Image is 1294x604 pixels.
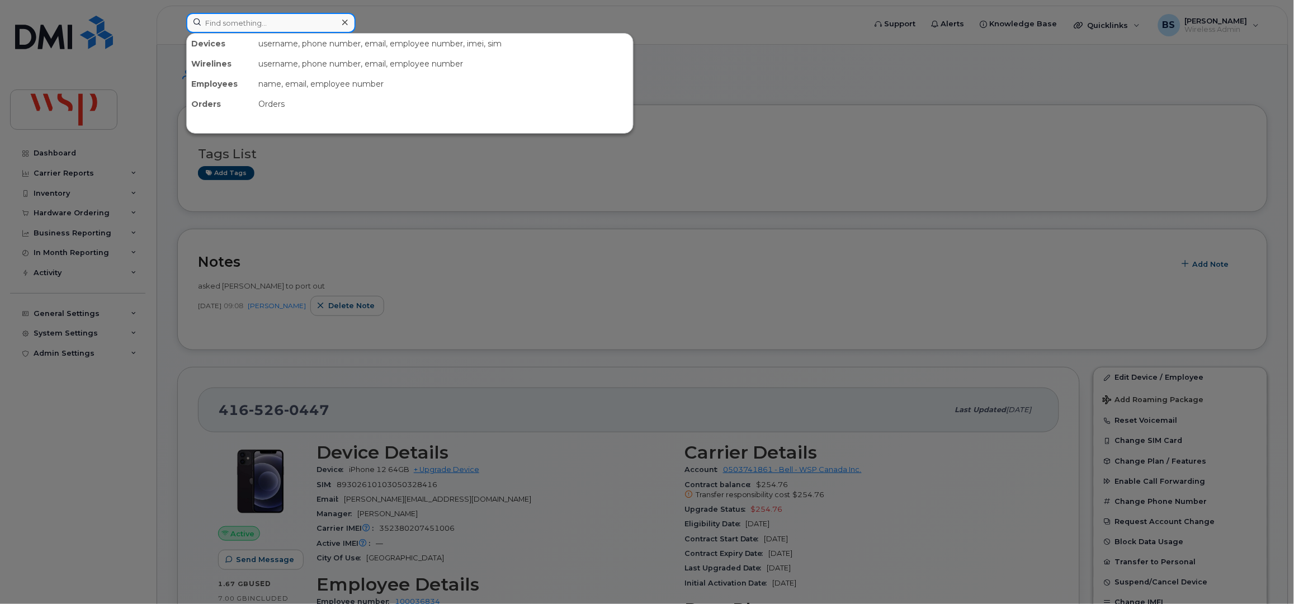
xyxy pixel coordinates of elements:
div: Wirelines [187,54,254,74]
div: Devices [187,34,254,54]
div: Orders [254,94,633,114]
div: Employees [187,74,254,94]
div: username, phone number, email, employee number, imei, sim [254,34,633,54]
div: username, phone number, email, employee number [254,54,633,74]
div: Orders [187,94,254,114]
div: name, email, employee number [254,74,633,94]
